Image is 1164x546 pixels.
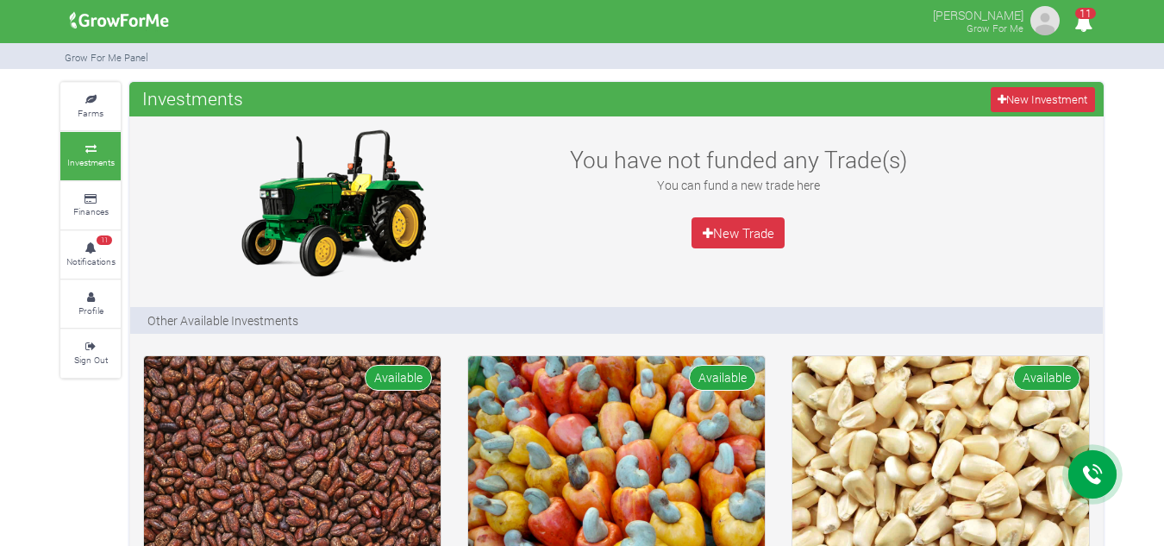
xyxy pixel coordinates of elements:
[991,87,1095,112] a: New Investment
[60,231,121,279] a: 11 Notifications
[65,51,148,64] small: Grow For Me Panel
[60,83,121,130] a: Farms
[97,235,112,246] span: 11
[1067,3,1100,42] i: Notifications
[967,22,1023,35] small: Grow For Me
[147,311,298,329] p: Other Available Investments
[933,3,1023,24] p: [PERSON_NAME]
[66,255,116,267] small: Notifications
[1067,16,1100,33] a: 11
[60,329,121,377] a: Sign Out
[64,3,175,38] img: growforme image
[78,304,103,317] small: Profile
[60,182,121,229] a: Finances
[67,156,115,168] small: Investments
[1013,365,1080,390] span: Available
[365,365,432,390] span: Available
[551,146,925,173] h3: You have not funded any Trade(s)
[1028,3,1062,38] img: growforme image
[551,176,925,194] p: You can fund a new trade here
[60,132,121,179] a: Investments
[60,280,121,328] a: Profile
[1075,8,1096,19] span: 11
[225,125,441,280] img: growforme image
[138,81,247,116] span: Investments
[692,217,785,248] a: New Trade
[74,354,108,366] small: Sign Out
[689,365,756,390] span: Available
[73,205,109,217] small: Finances
[78,107,103,119] small: Farms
